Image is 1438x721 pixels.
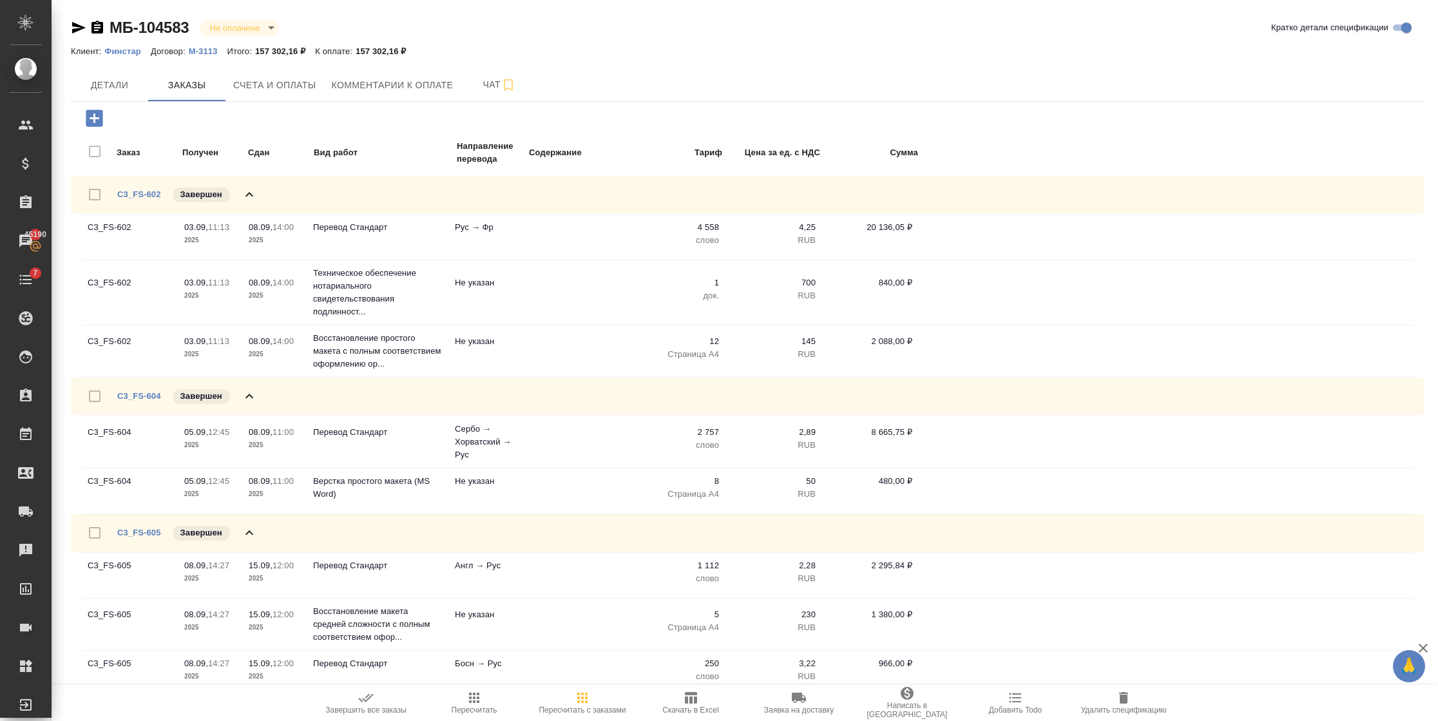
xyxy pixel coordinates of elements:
p: 2025 [249,289,300,302]
a: Финстар [104,45,151,56]
p: 14:00 [273,222,294,232]
p: 05.09, [184,476,208,486]
span: Детали [79,77,140,93]
p: 03.09, [184,336,208,346]
p: 2025 [249,234,300,247]
p: 2025 [184,488,236,501]
span: Написать в [GEOGRAPHIC_DATA] [861,701,954,719]
p: Завершен [180,188,222,201]
p: 2025 [184,572,236,585]
p: 14:27 [208,659,229,668]
span: 7 [25,267,45,280]
p: 8 [635,475,719,488]
p: Верстка простого макета (MS Word) [313,475,442,501]
span: Удалить спецификацию [1080,706,1166,715]
p: слово [635,670,719,683]
p: 08.09, [249,278,273,287]
p: 15.09, [249,610,273,619]
td: Заказ [116,139,180,166]
button: Пересчитать с заказами [528,685,637,721]
a: C3_FS-602 [117,189,161,199]
button: Завершить все заказы [312,685,420,721]
p: 966,00 ₽ [829,657,912,670]
p: 3,22 [732,657,816,670]
span: Пересчитать [452,706,497,715]
td: Сербо → Хорватский → Рус [448,416,519,468]
p: 2025 [249,439,300,452]
p: Договор: [151,46,189,56]
td: Содержание [528,139,631,166]
p: RUB [732,488,816,501]
p: 2025 [184,439,236,452]
p: 2 757 [635,426,719,439]
p: RUB [732,234,816,247]
span: Скачать в Excel [662,706,718,715]
p: Завершен [180,526,222,539]
p: 12:00 [273,610,294,619]
p: 03.09, [184,278,208,287]
p: Техническое обеспечение нотариального свидетельствования подлинност... [313,267,442,318]
p: 2,28 [732,559,816,572]
p: 11:13 [208,336,229,346]
td: C3_FS-605 [81,651,178,696]
p: Восстановление простого макета с полным соответствием оформлению ор... [313,332,442,370]
div: C3_FS-602Завершен [71,176,1424,213]
td: C3_FS-602 [81,270,178,315]
p: 2025 [184,348,236,361]
p: Клиент: [71,46,104,56]
td: Сумма [822,139,919,166]
p: Завершен [180,390,222,403]
p: 15.09, [249,659,273,668]
button: Скопировать ссылку [90,20,105,35]
td: C3_FS-602 [81,215,178,260]
td: Не указан [448,329,519,374]
p: Перевод Стандарт [313,559,442,572]
td: Сдан [247,139,312,166]
td: Тариф [633,139,723,166]
span: Чат [468,77,530,93]
p: 11:13 [208,222,229,232]
p: 03.09, [184,222,208,232]
p: 12:45 [208,427,229,437]
span: Заявка на доставку [764,706,834,715]
a: 7 [3,264,48,296]
p: 157 302,16 ₽ [255,46,315,56]
td: C3_FS-604 [81,419,178,465]
span: Заказы [156,77,218,93]
p: 08.09, [249,427,273,437]
p: Перевод Стандарт [313,426,442,439]
p: 12:45 [208,476,229,486]
td: Рус → Фр [448,215,519,260]
td: Не указан [448,270,519,315]
p: 1 380,00 ₽ [829,608,912,621]
button: Не оплачена [206,23,264,34]
p: 11:13 [208,278,229,287]
button: Скачать в Excel [637,685,745,721]
td: Босн → Рус [448,651,519,696]
p: Итого: [227,46,255,56]
p: 12 [635,335,719,348]
p: 1 [635,276,719,289]
p: 4 558 [635,221,719,234]
p: К оплате: [315,46,356,56]
p: 14:27 [208,561,229,570]
p: 2025 [184,234,236,247]
p: 2025 [184,621,236,634]
p: 2025 [249,621,300,634]
a: 45190 [3,225,48,257]
p: 14:00 [273,278,294,287]
p: 230 [732,608,816,621]
p: слово [635,439,719,452]
span: Комментарии к оплате [332,77,454,93]
button: Заявка на доставку [745,685,853,721]
p: 15.09, [249,561,273,570]
p: М-3113 [189,46,227,56]
p: RUB [732,572,816,585]
p: 2025 [249,488,300,501]
p: 08.09, [249,222,273,232]
button: Пересчитать [420,685,528,721]
svg: Подписаться [501,77,516,93]
p: 2025 [249,670,300,683]
p: 157 302,16 ₽ [356,46,416,56]
p: Страница А4 [635,621,719,634]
